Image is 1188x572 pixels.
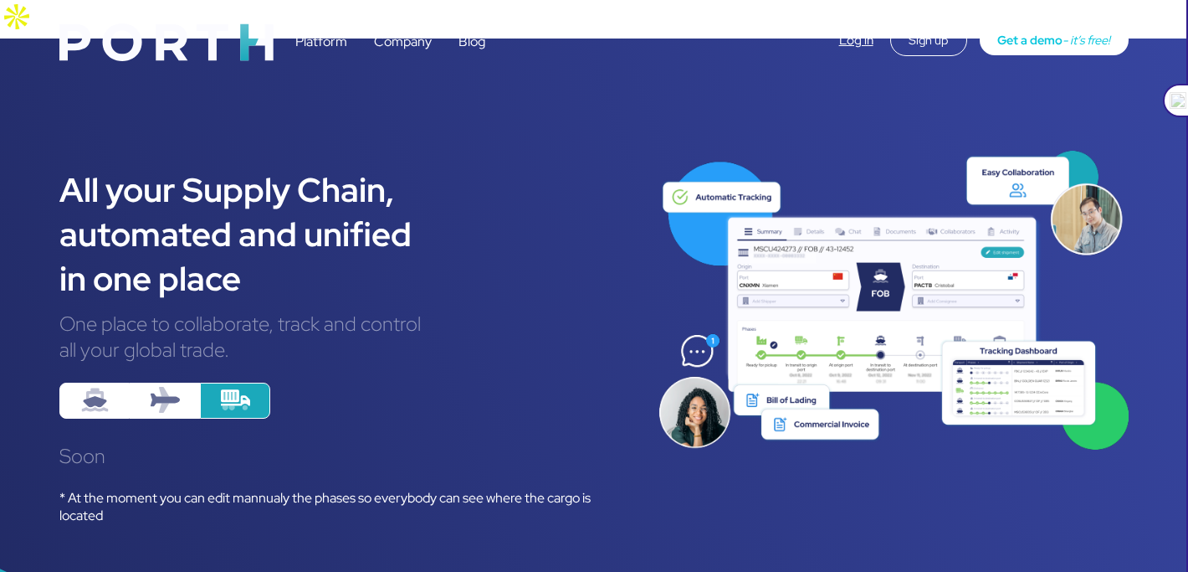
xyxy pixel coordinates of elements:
[839,32,873,49] a: Log in
[890,31,967,49] a: Sign up
[59,443,632,469] div: Soon
[980,25,1129,55] a: Get a demo- it’s free!
[221,385,250,415] img: truck-container.svg
[151,385,180,415] img: plane.svg
[59,311,632,337] div: One place to collaborate, track and control
[59,167,632,212] div: All your Supply Chain,
[458,33,485,50] a: Blog
[1063,32,1110,48] span: - it’s free!
[890,24,967,56] div: Sign up
[59,212,632,256] div: automated and unified
[997,32,1063,48] span: Get a demo
[295,33,347,50] a: Platform
[80,385,110,415] img: ship.svg
[374,33,432,50] a: Company
[59,489,632,524] div: * At the moment you can edit mannualy the phases so everybody can see where the cargo is located
[59,256,632,301] div: in one place
[59,337,632,363] div: all your global trade.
